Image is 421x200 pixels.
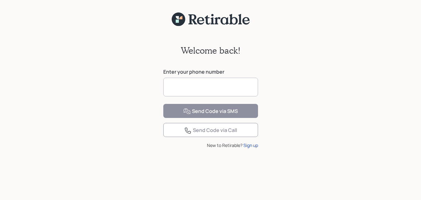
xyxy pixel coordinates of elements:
h2: Welcome back! [181,45,241,56]
label: Enter your phone number [163,68,258,75]
div: Sign up [243,142,258,149]
div: Send Code via SMS [183,108,238,115]
button: Send Code via SMS [163,104,258,118]
div: New to Retirable? [163,142,258,149]
button: Send Code via Call [163,123,258,137]
div: Send Code via Call [184,127,237,134]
